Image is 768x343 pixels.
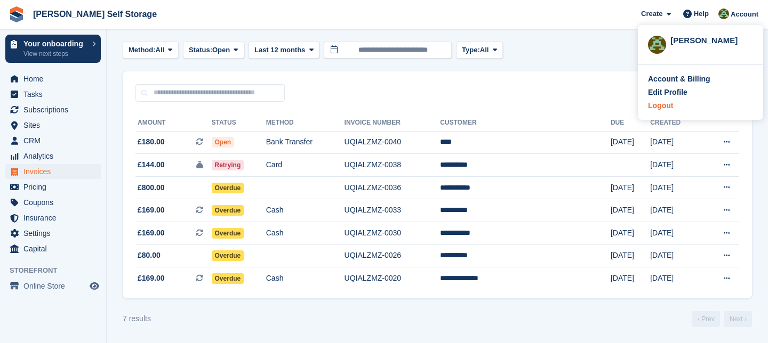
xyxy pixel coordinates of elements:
[212,115,266,132] th: Status
[123,313,151,324] div: 7 results
[611,176,650,199] td: [DATE]
[249,42,319,59] button: Last 12 months
[650,267,701,290] td: [DATE]
[480,45,489,55] span: All
[648,100,673,111] div: Logout
[650,154,701,177] td: [DATE]
[611,199,650,222] td: [DATE]
[5,241,101,256] a: menu
[5,102,101,117] a: menu
[345,115,441,132] th: Invoice Number
[648,73,710,85] div: Account & Billing
[138,136,165,148] span: £180.00
[648,87,687,98] div: Edit Profile
[345,131,441,154] td: UQIALZMZ-0040
[648,73,753,85] a: Account & Billing
[650,131,701,154] td: [DATE]
[5,279,101,293] a: menu
[23,210,87,225] span: Insurance
[23,118,87,133] span: Sites
[138,250,161,261] span: £80.00
[345,244,441,267] td: UQIALZMZ-0026
[212,137,235,148] span: Open
[5,149,101,164] a: menu
[5,164,101,179] a: menu
[23,226,87,241] span: Settings
[10,265,106,276] span: Storefront
[266,154,345,177] td: Card
[611,244,650,267] td: [DATE]
[5,179,101,194] a: menu
[23,87,87,102] span: Tasks
[462,45,480,55] span: Type:
[440,115,611,132] th: Customer
[123,42,179,59] button: Method: All
[212,205,244,216] span: Overdue
[611,222,650,245] td: [DATE]
[345,267,441,290] td: UQIALZMZ-0020
[5,87,101,102] a: menu
[650,115,701,132] th: Created
[690,311,754,327] nav: Page
[23,195,87,210] span: Coupons
[648,87,753,98] a: Edit Profile
[650,222,701,245] td: [DATE]
[345,199,441,222] td: UQIALZMZ-0033
[23,49,87,59] p: View next steps
[650,199,701,222] td: [DATE]
[135,115,212,132] th: Amount
[692,311,720,327] a: Previous
[648,100,753,111] a: Logout
[650,244,701,267] td: [DATE]
[88,280,101,292] a: Preview store
[138,227,165,239] span: £169.00
[183,42,244,59] button: Status: Open
[23,179,87,194] span: Pricing
[648,36,666,54] img: Karl
[5,35,101,63] a: Your onboarding View next steps
[23,133,87,148] span: CRM
[266,222,345,245] td: Cash
[212,45,230,55] span: Open
[212,250,244,261] span: Overdue
[611,131,650,154] td: [DATE]
[345,176,441,199] td: UQIALZMZ-0036
[23,40,87,47] p: Your onboarding
[23,102,87,117] span: Subscriptions
[23,164,87,179] span: Invoices
[5,195,101,210] a: menu
[212,228,244,239] span: Overdue
[5,71,101,86] a: menu
[156,45,165,55] span: All
[611,267,650,290] td: [DATE]
[254,45,305,55] span: Last 12 months
[189,45,212,55] span: Status:
[266,131,345,154] td: Bank Transfer
[5,210,101,225] a: menu
[138,273,165,284] span: £169.00
[611,115,650,132] th: Due
[345,154,441,177] td: UQIALZMZ-0038
[694,9,709,19] span: Help
[138,205,165,216] span: £169.00
[456,42,503,59] button: Type: All
[138,159,165,170] span: £144.00
[266,267,345,290] td: Cash
[641,9,662,19] span: Create
[212,273,244,284] span: Overdue
[266,199,345,222] td: Cash
[266,115,345,132] th: Method
[212,160,244,170] span: Retrying
[5,133,101,148] a: menu
[724,311,752,327] a: Next
[29,5,161,23] a: [PERSON_NAME] Self Storage
[718,9,729,19] img: Karl
[5,118,101,133] a: menu
[345,222,441,245] td: UQIALZMZ-0030
[731,9,758,20] span: Account
[212,183,244,193] span: Overdue
[9,6,25,22] img: stora-icon-8386f47178a22dfd0bd8f6a31ec36ba5ce8667c1dd55bd0f319d3a0aa187defe.svg
[129,45,156,55] span: Method:
[650,176,701,199] td: [DATE]
[5,226,101,241] a: menu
